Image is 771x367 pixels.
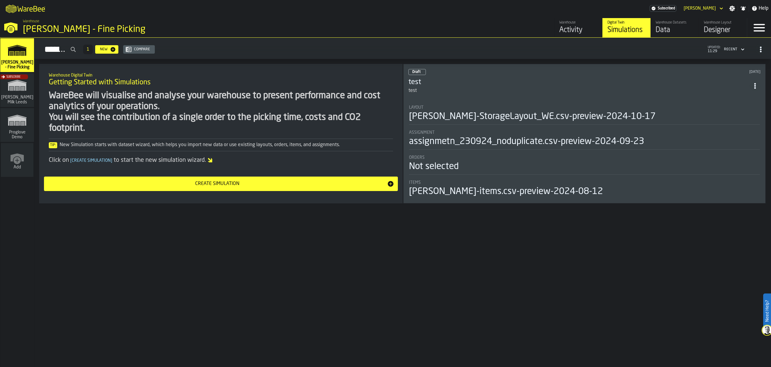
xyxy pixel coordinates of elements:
[651,18,699,37] a: link-to-/wh/i/48cbecf7-1ea2-4bc9-a439-03d5b66e1a58/data
[656,25,694,35] div: Data
[49,156,393,165] div: Click on to start the new simulation wizard.
[49,90,393,134] div: WareBee will visualise and analyse your warehouse to present performance and cost analytics of yo...
[87,47,89,52] span: 1
[409,130,760,150] div: stat-Assignment
[738,5,749,11] label: button-toggle-Notifications
[70,158,72,163] span: [
[409,130,760,135] div: Title
[412,70,421,74] span: Draft
[49,72,393,78] h2: Sub Title
[44,69,398,90] div: title-Getting Started with Simulations
[0,108,34,143] a: link-to-/wh/i/e36b03eb-bea5-40ab-83a2-6422b9ded721/simulations
[409,105,760,110] div: Title
[708,49,720,53] span: 11:29
[409,105,760,125] div: stat-Layout
[759,5,769,12] span: Help
[1,143,33,178] a: link-to-/wh/new
[554,18,602,37] a: link-to-/wh/i/48cbecf7-1ea2-4bc9-a439-03d5b66e1a58/feed/
[409,180,421,185] span: Items
[0,38,34,73] a: link-to-/wh/i/48cbecf7-1ea2-4bc9-a439-03d5b66e1a58/simulations
[39,64,403,203] div: ItemListCard-
[0,73,34,108] a: link-to-/wh/i/9ddcc54a-0a13-4fa4-8169-7a9b979f5f30/simulations
[409,105,423,110] span: Layout
[132,47,152,52] div: Compare
[123,45,155,54] button: button-Compare
[48,180,387,187] div: Create Simulation
[409,111,656,122] div: [PERSON_NAME]-StorageLayout_WE.csv-preview-2024-10-17
[23,24,186,35] div: [PERSON_NAME] - Fine Picking
[409,180,760,197] div: stat-Items
[594,70,761,74] div: Updated: 10/12/2024, 13:42:45 Created: 10/12/2024, 13:42:36
[704,20,742,25] div: Warehouse Layout
[409,136,644,147] div: assignmetn_230924_noduplicate.csv-preview-2024-09-23
[656,20,694,25] div: Warehouse Datasets
[409,186,603,197] div: [PERSON_NAME]-items.csv-preview-2024-08-12
[409,180,760,185] div: Title
[111,158,112,163] span: ]
[98,47,110,52] div: New
[764,294,770,328] label: Need Help?
[559,25,598,35] div: Activity
[44,177,398,191] button: button-Create Simulation
[3,130,32,140] span: Proglove Demo
[408,77,750,87] h3: test
[14,165,21,170] span: Add
[409,161,459,172] div: Not selected
[408,87,417,94] div: test
[409,130,435,135] span: Assignment
[708,46,720,49] span: updated:
[607,25,646,35] div: Simulations
[49,142,57,148] span: Tip:
[607,20,646,25] div: Digital Twin
[81,45,95,54] div: ButtonLoadMore-Load More-Prev-First-Last
[49,141,393,149] div: New Simulation starts with dataset wizard, which helps you import new data or use existing layout...
[409,155,760,160] div: Title
[34,38,771,59] h2: button-Simulations
[403,64,766,203] div: ItemListCard-DashboardItemContainer
[681,5,724,12] div: DropdownMenuValue-Bozidar Jevic
[408,87,750,94] div: test
[699,18,747,37] a: link-to-/wh/i/48cbecf7-1ea2-4bc9-a439-03d5b66e1a58/designer
[722,46,746,53] div: DropdownMenuValue-4
[409,155,425,160] span: Orders
[658,6,675,11] span: Subscribed
[602,18,651,37] a: link-to-/wh/i/48cbecf7-1ea2-4bc9-a439-03d5b66e1a58/simulations
[684,6,716,11] div: DropdownMenuValue-Bozidar Jevic
[724,47,737,52] div: DropdownMenuValue-4
[95,45,118,54] button: button-New
[408,69,426,75] div: status-0 2
[49,78,151,87] span: Getting Started with Simulations
[408,99,760,198] section: card-SimulationDashboardCard-draft
[23,19,39,24] span: Warehouse
[69,158,114,163] span: Create Simulation
[749,5,771,12] label: button-toggle-Help
[747,18,771,37] label: button-toggle-Menu
[650,5,676,12] a: link-to-/wh/i/48cbecf7-1ea2-4bc9-a439-03d5b66e1a58/settings/billing
[409,155,760,175] div: stat-Orders
[727,5,738,11] label: button-toggle-Settings
[704,25,742,35] div: Designer
[6,75,20,79] span: Subscribe
[650,5,676,12] div: Menu Subscription
[559,20,598,25] div: Warehouse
